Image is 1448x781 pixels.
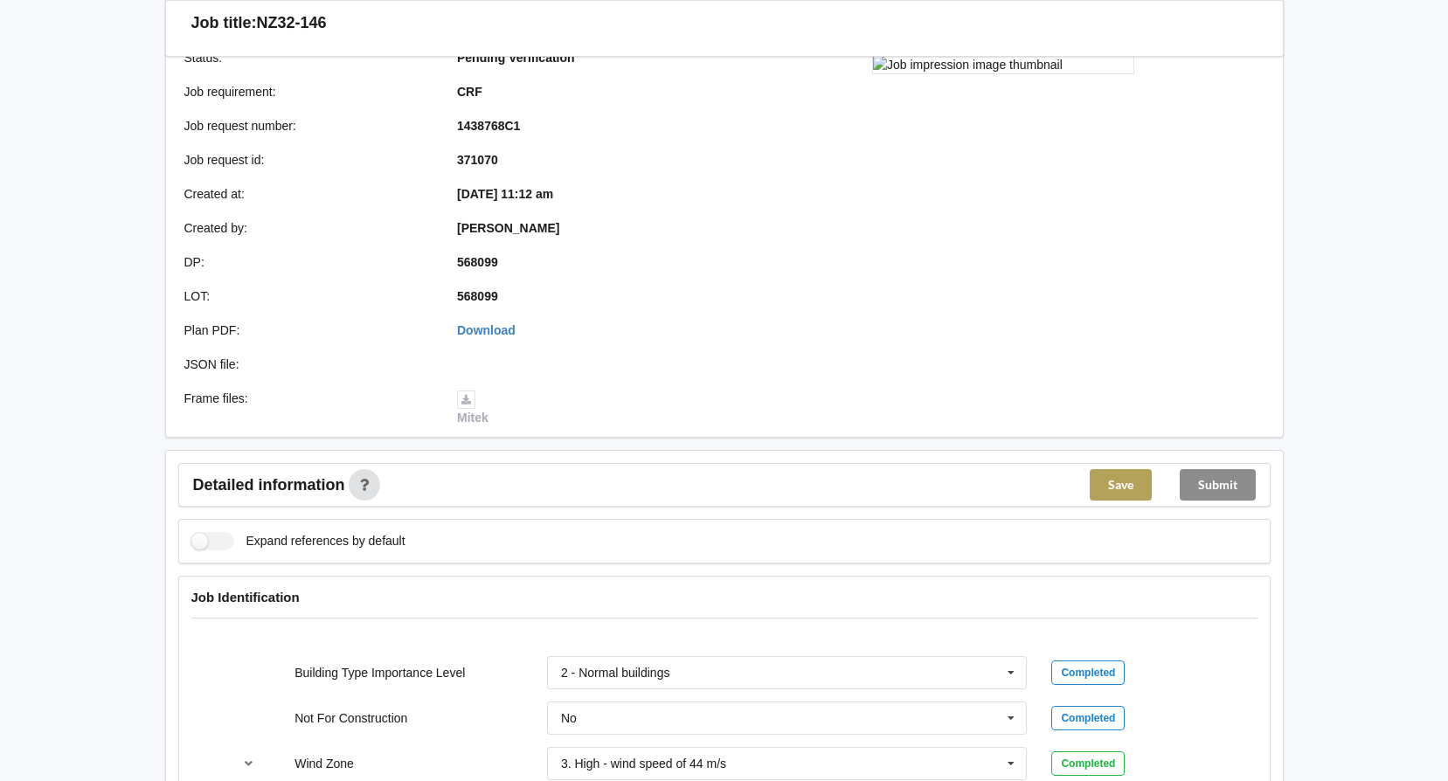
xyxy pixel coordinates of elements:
div: Job request id : [172,151,446,169]
img: Job impression image thumbnail [872,55,1134,74]
label: Expand references by default [191,532,405,550]
span: Detailed information [193,477,345,493]
a: Mitek [457,391,488,425]
div: Created by : [172,219,446,237]
h3: Job title: [191,13,257,33]
button: reference-toggle [232,748,266,779]
button: Save [1090,469,1152,501]
div: JSON file : [172,356,446,373]
label: Building Type Importance Level [294,666,465,680]
b: CRF [457,85,482,99]
b: Pending Verification [457,51,575,65]
div: Frame files : [172,390,446,426]
b: 1438768C1 [457,119,520,133]
label: Wind Zone [294,757,354,771]
div: Completed [1051,751,1125,776]
b: 568099 [457,255,498,269]
div: Created at : [172,185,446,203]
b: [DATE] 11:12 am [457,187,553,201]
b: [PERSON_NAME] [457,221,559,235]
div: Job request number : [172,117,446,135]
b: 371070 [457,153,498,167]
h4: Job Identification [191,589,1257,605]
div: Completed [1051,706,1125,730]
div: Completed [1051,660,1125,685]
div: LOT : [172,287,446,305]
div: Plan PDF : [172,321,446,339]
div: No [561,712,577,724]
div: Status : [172,49,446,66]
label: Not For Construction [294,711,407,725]
div: 3. High - wind speed of 44 m/s [561,757,726,770]
h3: NZ32-146 [257,13,327,33]
div: Job requirement : [172,83,446,100]
div: DP : [172,253,446,271]
div: 2 - Normal buildings [561,667,670,679]
b: 568099 [457,289,498,303]
a: Download [457,323,516,337]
